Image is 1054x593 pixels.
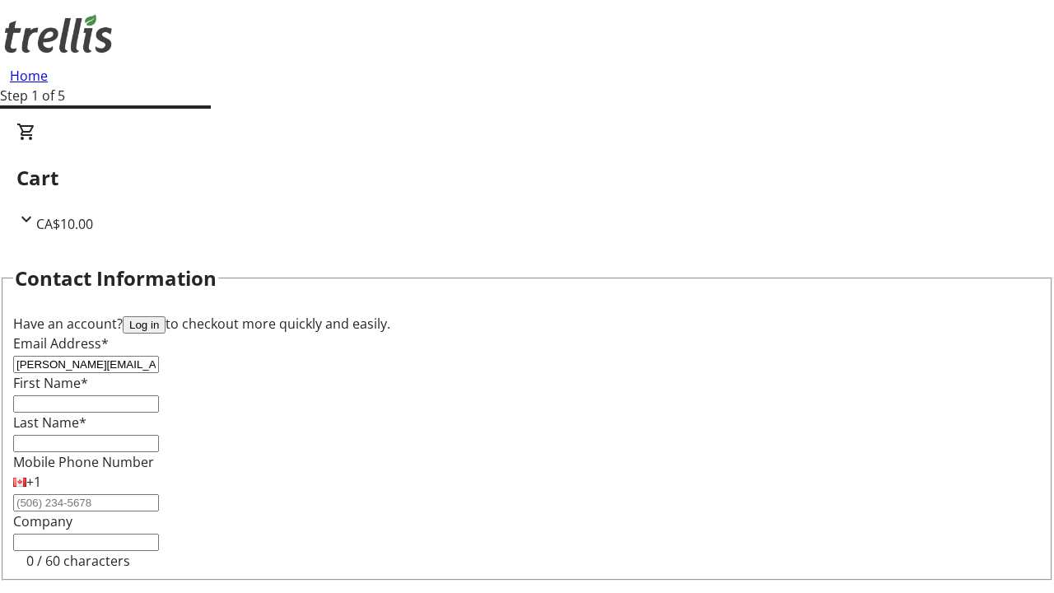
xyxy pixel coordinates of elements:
[13,314,1041,334] div: Have an account? to checkout more quickly and easily.
[13,512,72,530] label: Company
[36,215,93,233] span: CA$10.00
[13,453,154,471] label: Mobile Phone Number
[26,552,130,570] tr-character-limit: 0 / 60 characters
[13,334,109,353] label: Email Address*
[13,494,159,511] input: (506) 234-5678
[15,264,217,293] h2: Contact Information
[123,316,166,334] button: Log in
[13,374,88,392] label: First Name*
[13,413,86,432] label: Last Name*
[16,122,1038,234] div: CartCA$10.00
[16,163,1038,193] h2: Cart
